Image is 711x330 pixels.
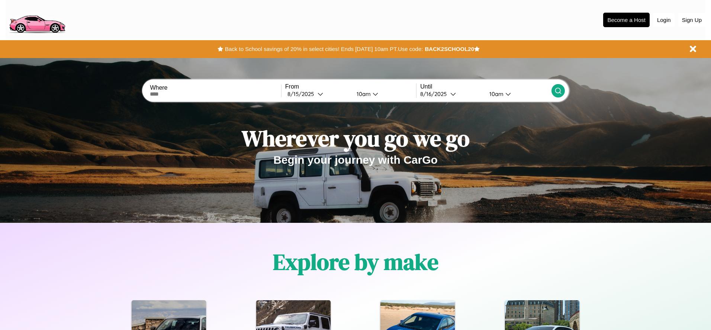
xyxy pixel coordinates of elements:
button: Become a Host [603,13,650,27]
label: Until [420,83,551,90]
button: 8/15/2025 [285,90,351,98]
button: Sign Up [678,13,705,27]
h1: Explore by make [273,247,438,277]
div: 8 / 15 / 2025 [287,90,318,97]
div: 10am [486,90,505,97]
button: 10am [483,90,551,98]
button: 10am [351,90,416,98]
button: Back to School savings of 20% in select cities! Ends [DATE] 10am PT.Use code: [223,44,425,54]
div: 8 / 16 / 2025 [420,90,450,97]
img: logo [6,4,68,35]
label: Where [150,84,281,91]
b: BACK2SCHOOL20 [425,46,474,52]
div: 10am [353,90,373,97]
label: From [285,83,416,90]
button: Login [653,13,675,27]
